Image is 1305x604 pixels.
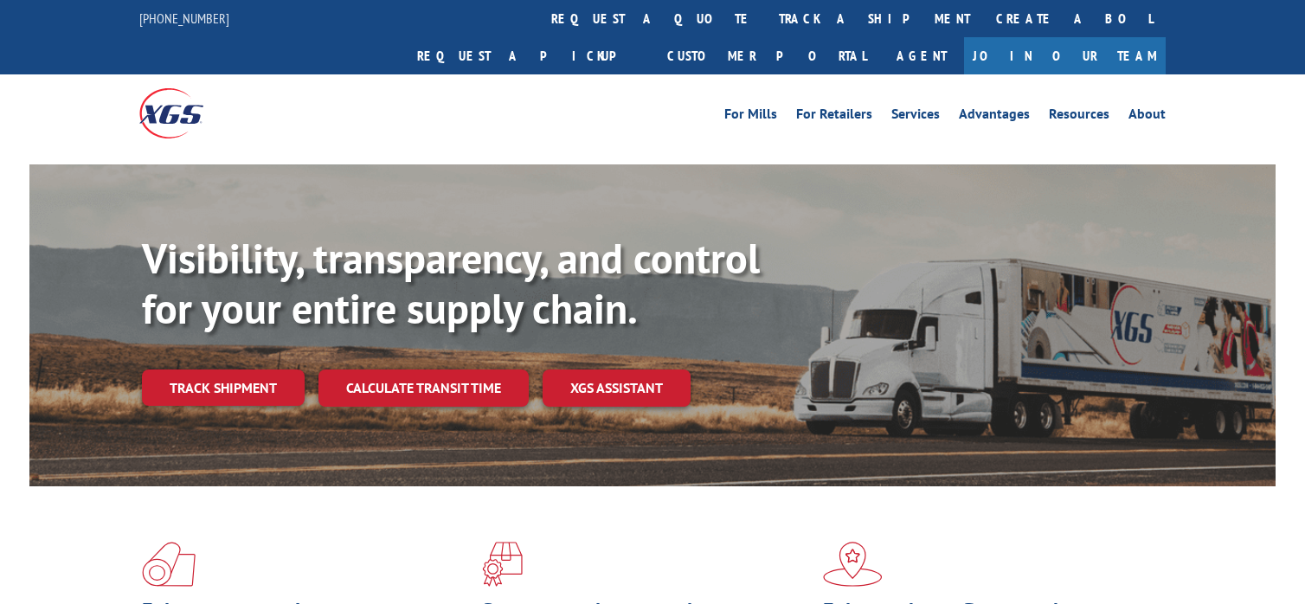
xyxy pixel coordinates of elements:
img: xgs-icon-focused-on-flooring-red [482,542,523,587]
b: Visibility, transparency, and control for your entire supply chain. [142,231,760,335]
a: For Mills [724,107,777,126]
a: Customer Portal [654,37,879,74]
a: Request a pickup [404,37,654,74]
img: xgs-icon-total-supply-chain-intelligence-red [142,542,196,587]
a: [PHONE_NUMBER] [139,10,229,27]
a: Resources [1049,107,1109,126]
a: Agent [879,37,964,74]
a: Track shipment [142,369,305,406]
a: Join Our Team [964,37,1166,74]
a: Advantages [959,107,1030,126]
a: For Retailers [796,107,872,126]
a: Services [891,107,940,126]
a: XGS ASSISTANT [543,369,691,407]
a: Calculate transit time [318,369,529,407]
img: xgs-icon-flagship-distribution-model-red [823,542,883,587]
a: About [1128,107,1166,126]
